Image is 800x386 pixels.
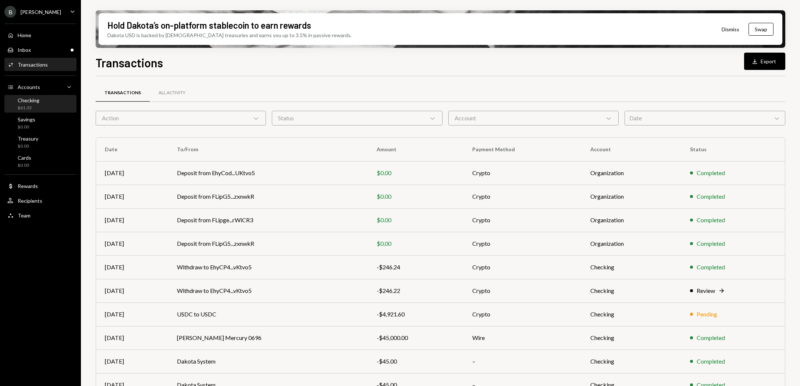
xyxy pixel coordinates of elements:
div: Completed [697,239,725,248]
div: $0.00 [377,216,455,224]
td: Deposit from FLipG5...zxnwkR [168,185,368,208]
td: Withdraw to EhyCP4...vKtvo5 [168,279,368,302]
a: Recipients [4,194,77,207]
button: Export [744,53,785,70]
div: All Activity [159,90,185,96]
div: -$45.00 [377,357,455,366]
button: Dismiss [712,21,749,38]
div: Completed [697,216,725,224]
div: Savings [18,116,35,123]
div: $61.33 [18,105,39,111]
td: Checking [582,302,682,326]
td: [PERSON_NAME] Mercury 0696 [168,326,368,350]
td: Crypto [463,302,582,326]
td: Checking [582,326,682,350]
h1: Transactions [96,55,163,70]
div: Completed [697,333,725,342]
td: Checking [582,279,682,302]
td: Deposit from EhyCod...UKtvo5 [168,161,368,185]
td: Organization [582,232,682,255]
div: [PERSON_NAME] [21,9,61,15]
div: -$4,921.60 [377,310,455,319]
td: Withdraw to EhyCP4...vKtvo5 [168,255,368,279]
div: [DATE] [105,239,159,248]
div: Completed [697,263,725,272]
div: [DATE] [105,169,159,177]
div: -$246.24 [377,263,455,272]
td: Crypto [463,232,582,255]
td: – [463,350,582,373]
div: $0.00 [18,162,31,169]
a: Home [4,28,77,42]
div: Checking [18,97,39,103]
div: Completed [697,169,725,177]
a: Team [4,209,77,222]
a: Transactions [4,58,77,71]
div: Account [448,111,619,125]
a: Rewards [4,179,77,192]
div: [DATE] [105,192,159,201]
div: Rewards [18,183,38,189]
div: [DATE] [105,286,159,295]
div: B [4,6,16,18]
th: Status [681,138,785,161]
a: Transactions [96,84,150,102]
a: Cards$0.00 [4,152,77,170]
div: $0.00 [18,143,38,149]
td: USDC to USDC [168,302,368,326]
div: Team [18,212,31,219]
div: $0.00 [18,124,35,130]
button: Swap [749,23,774,36]
div: $0.00 [377,192,455,201]
div: Treasury [18,135,38,142]
div: Inbox [18,47,31,53]
div: Hold Dakota’s on-platform stablecoin to earn rewards [107,19,311,31]
div: Action [96,111,266,125]
div: [DATE] [105,263,159,272]
div: [DATE] [105,333,159,342]
div: [DATE] [105,216,159,224]
a: Savings$0.00 [4,114,77,132]
div: Review [697,286,715,295]
div: $0.00 [377,169,455,177]
div: Cards [18,155,31,161]
a: Treasury$0.00 [4,133,77,151]
div: Recipients [18,198,42,204]
div: -$246.22 [377,286,455,295]
td: Checking [582,255,682,279]
div: Completed [697,357,725,366]
a: Accounts [4,80,77,93]
td: Checking [582,350,682,373]
th: Date [96,138,168,161]
div: Completed [697,192,725,201]
th: Payment Method [463,138,582,161]
div: Pending [697,310,717,319]
td: Crypto [463,208,582,232]
div: Home [18,32,31,38]
div: [DATE] [105,310,159,319]
div: Transactions [104,90,141,96]
div: Status [272,111,442,125]
div: Date [625,111,785,125]
td: Crypto [463,161,582,185]
a: Inbox [4,43,77,56]
div: $0.00 [377,239,455,248]
td: Organization [582,208,682,232]
div: [DATE] [105,357,159,366]
td: Crypto [463,255,582,279]
th: Amount [368,138,463,161]
td: Crypto [463,185,582,208]
div: -$45,000.00 [377,333,455,342]
td: Crypto [463,279,582,302]
th: Account [582,138,682,161]
td: Wire [463,326,582,350]
td: Organization [582,185,682,208]
td: Deposit from FLipG5...zxnwkR [168,232,368,255]
td: Organization [582,161,682,185]
a: Checking$61.33 [4,95,77,113]
th: To/From [168,138,368,161]
td: Deposit from FLipge...rWiCR3 [168,208,368,232]
a: All Activity [150,84,194,102]
div: Accounts [18,84,40,90]
div: Dakota USD is backed by [DEMOGRAPHIC_DATA] treasuries and earns you up to 3.5% in passive rewards. [107,31,352,39]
